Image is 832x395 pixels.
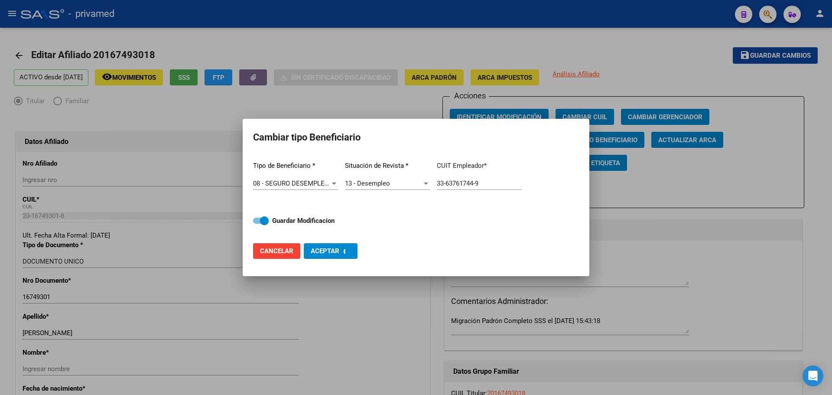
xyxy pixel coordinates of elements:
[253,180,367,187] span: 08 - SEGURO DESEMPLEO (LEY 24.013)
[253,129,579,146] h2: Cambiar tipo Beneficiario
[304,243,357,259] button: Aceptar
[345,161,430,171] p: Situación de Revista *
[803,366,823,386] div: Open Intercom Messenger
[253,161,338,171] p: Tipo de Beneficiario *
[272,217,335,225] strong: Guardar Modificacion
[260,247,293,255] span: Cancelar
[437,161,522,171] p: CUIT Empleador
[345,180,390,187] span: 13 - Desempleo
[253,243,300,259] button: Cancelar
[311,247,339,255] span: Aceptar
